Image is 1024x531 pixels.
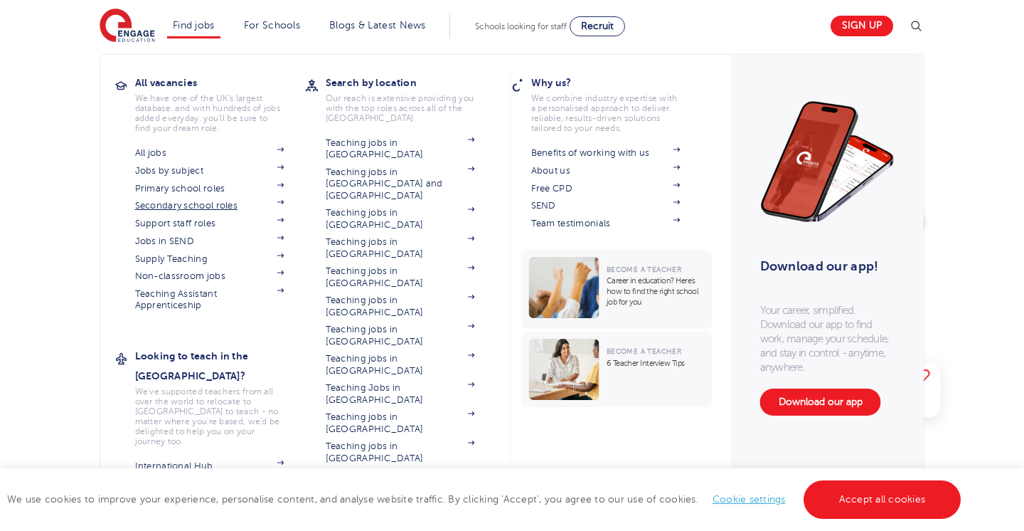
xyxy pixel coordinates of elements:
img: Engage Education [100,9,155,44]
span: Become a Teacher [607,265,681,273]
a: Accept all cookies [804,480,961,519]
a: Non-classroom jobs [135,270,284,282]
h3: Why us? [531,73,702,93]
a: Become a TeacherCareer in education? Here’s how to find the right school job for you [522,250,716,329]
a: Teaching jobs in [GEOGRAPHIC_DATA] [326,411,475,435]
a: Teaching jobs in [GEOGRAPHIC_DATA] [326,441,475,464]
a: All jobs [135,147,284,159]
a: Jobs by subject [135,165,284,177]
span: We use cookies to improve your experience, personalise content, and analyse website traffic. By c... [7,494,964,505]
a: Sign up [831,16,893,36]
span: Schools looking for staff [475,21,567,31]
h3: Search by location [326,73,496,93]
a: Supply Teaching [135,253,284,265]
a: About us [531,165,681,177]
p: Our reach is extensive providing you with the top roles across all of the [GEOGRAPHIC_DATA] [326,93,475,123]
a: Teaching jobs in [GEOGRAPHIC_DATA] [326,353,475,377]
a: Teaching jobs in [GEOGRAPHIC_DATA] [326,324,475,347]
a: Download our app [760,389,881,416]
a: Looking to teach in the [GEOGRAPHIC_DATA]?We've supported teachers from all over the world to rel... [135,346,306,446]
a: SEND [531,200,681,211]
p: 6 Teacher Interview Tips [607,358,705,369]
a: Secondary school roles [135,200,284,211]
a: Recruit [570,16,625,36]
a: Teaching Jobs in [GEOGRAPHIC_DATA] [326,382,475,406]
a: Free CPD [531,183,681,194]
a: Cookie settings [713,494,786,505]
p: Your career, simplified. Download our app to find work, manage your schedule, and stay in control... [760,303,895,374]
a: For Schools [244,20,300,31]
a: Teaching jobs in [GEOGRAPHIC_DATA] [326,265,475,289]
a: Support staff roles [135,218,284,229]
a: Find jobs [173,20,215,31]
h3: Download our app! [760,251,889,282]
a: Blogs & Latest News [329,20,426,31]
h3: Looking to teach in the [GEOGRAPHIC_DATA]? [135,346,306,386]
p: We've supported teachers from all over the world to relocate to [GEOGRAPHIC_DATA] to teach - no m... [135,387,284,446]
a: Teaching Assistant Apprenticeship [135,288,284,312]
a: Teaching jobs in [GEOGRAPHIC_DATA] [326,236,475,260]
a: Teaching jobs in [GEOGRAPHIC_DATA] [326,207,475,231]
a: Team testimonials [531,218,681,229]
a: Become a Teacher6 Teacher Interview Tips [522,332,716,407]
p: Career in education? Here’s how to find the right school job for you [607,275,705,307]
a: All vacanciesWe have one of the UK's largest database. and with hundreds of jobs added everyday. ... [135,73,306,133]
a: Jobs in SEND [135,236,284,247]
a: Teaching jobs in [GEOGRAPHIC_DATA] [326,295,475,318]
a: Teaching jobs in [GEOGRAPHIC_DATA] [326,137,475,161]
h3: All vacancies [135,73,306,93]
p: We combine industry expertise with a personalised approach to deliver reliable, results-driven so... [531,93,681,133]
p: We have one of the UK's largest database. and with hundreds of jobs added everyday. you'll be sur... [135,93,284,133]
a: International Hub [135,461,284,472]
a: Why us?We combine industry expertise with a personalised approach to deliver reliable, results-dr... [531,73,702,133]
a: Primary school roles [135,183,284,194]
a: Teaching jobs in [GEOGRAPHIC_DATA] and [GEOGRAPHIC_DATA] [326,167,475,201]
span: Become a Teacher [607,347,681,355]
span: Recruit [581,21,614,31]
a: Search by locationOur reach is extensive providing you with the top roles across all of the [GEOG... [326,73,496,123]
a: Benefits of working with us [531,147,681,159]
